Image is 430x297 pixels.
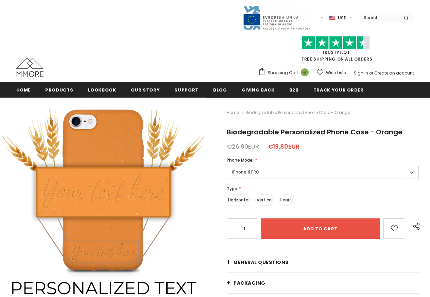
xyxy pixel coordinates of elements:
[243,5,311,30] img: Javni Razpis
[174,82,199,97] a: support
[354,70,368,76] a: Sign In
[278,194,293,206] label: Heart
[227,252,419,273] a: General Questions
[227,127,402,137] span: Biodegradable Personalized Phone Case - Orange
[131,87,160,93] span: Our Story
[131,82,160,97] a: Our Story
[16,58,44,77] img: MMORE Cases
[243,15,311,20] a: Javni Razpis
[16,87,31,93] span: Home
[16,82,31,97] a: Home
[268,69,298,76] span: Shopping Cart
[268,142,299,151] span: €19.80EUR
[313,82,364,97] a: Track your order
[302,36,370,49] img: Trust Pilot Stars
[227,109,239,117] a: Home
[261,218,380,239] input: Add to cart
[227,194,251,206] label: Horizontal
[329,15,335,21] img: USD
[258,68,312,78] a: Shopping Cart 0
[313,87,364,93] span: Track your order
[45,82,73,97] a: Products
[322,49,350,55] a: Trustpilot
[227,273,419,293] a: PACKAGING
[289,87,299,93] span: B2B
[258,39,414,62] span: FREE SHIPPING ON ALL ORDERS
[45,87,73,93] span: Products
[289,82,299,97] a: B2B
[227,166,419,179] label: iPhone 11 PRO
[369,70,373,76] span: or
[317,67,346,79] a: Wish Lists
[227,142,259,151] span: €26.90EUR
[326,69,346,76] span: Wish Lists
[227,157,254,163] span: Phone Model
[338,15,347,21] span: USD
[255,194,274,206] label: Vertical
[374,70,414,76] a: Create an account
[242,87,275,93] span: Giving back
[242,82,275,97] a: Giving back
[88,87,116,93] span: Lookbook
[213,87,227,93] span: Blog
[301,68,309,76] span: 0
[245,109,350,117] span: Biodegradable Personalized Phone Case - Orange
[234,259,289,266] span: General Questions
[88,82,116,97] a: Lookbook
[227,186,237,192] span: Type
[174,87,199,93] span: support
[213,82,227,97] a: Blog
[234,280,265,286] span: PACKAGING
[360,13,399,22] input: Search Site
